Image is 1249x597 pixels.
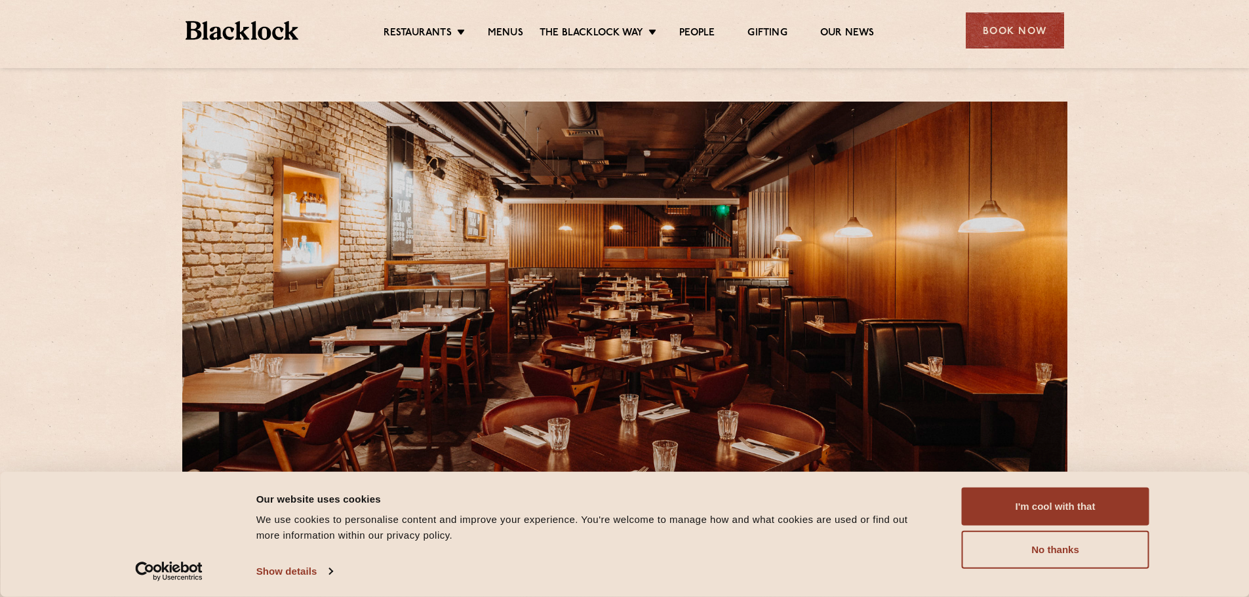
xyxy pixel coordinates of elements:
a: People [679,27,715,41]
a: Gifting [747,27,787,41]
a: Usercentrics Cookiebot - opens in a new window [111,562,226,581]
img: BL_Textured_Logo-footer-cropped.svg [186,21,299,40]
button: I'm cool with that [962,488,1149,526]
a: Restaurants [384,27,452,41]
div: Our website uses cookies [256,491,932,507]
a: Our News [820,27,875,41]
a: Show details [256,562,332,581]
button: No thanks [962,531,1149,569]
a: Menus [488,27,523,41]
div: We use cookies to personalise content and improve your experience. You're welcome to manage how a... [256,512,932,543]
div: Book Now [966,12,1064,48]
a: The Blacklock Way [540,27,643,41]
